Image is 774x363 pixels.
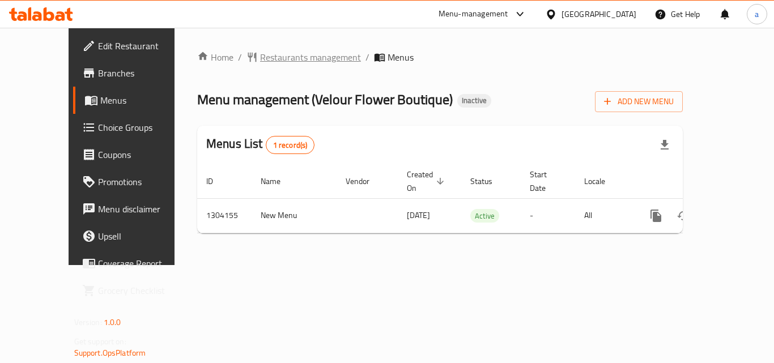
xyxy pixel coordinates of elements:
[98,175,189,189] span: Promotions
[633,164,760,199] th: Actions
[100,93,189,107] span: Menus
[470,210,499,223] span: Active
[266,140,314,151] span: 1 record(s)
[755,8,759,20] span: a
[73,87,198,114] a: Menus
[98,229,189,243] span: Upsell
[73,114,198,141] a: Choice Groups
[98,148,189,161] span: Coupons
[98,257,189,270] span: Coverage Report
[73,141,198,168] a: Coupons
[651,131,678,159] div: Export file
[73,223,198,250] a: Upsell
[206,135,314,154] h2: Menus List
[197,50,233,64] a: Home
[74,315,102,330] span: Version:
[98,284,189,297] span: Grocery Checklist
[197,87,453,112] span: Menu management ( Velour Flower Boutique )
[388,50,414,64] span: Menus
[73,59,198,87] a: Branches
[530,168,562,195] span: Start Date
[365,50,369,64] li: /
[197,198,252,233] td: 1304155
[457,96,491,105] span: Inactive
[595,91,683,112] button: Add New Menu
[104,315,121,330] span: 1.0.0
[73,277,198,304] a: Grocery Checklist
[670,202,697,229] button: Change Status
[197,164,760,233] table: enhanced table
[98,202,189,216] span: Menu disclaimer
[470,209,499,223] div: Active
[643,202,670,229] button: more
[73,250,198,277] a: Coverage Report
[470,174,507,188] span: Status
[439,7,508,21] div: Menu-management
[98,121,189,134] span: Choice Groups
[73,32,198,59] a: Edit Restaurant
[246,50,361,64] a: Restaurants management
[74,345,146,360] a: Support.OpsPlatform
[346,174,384,188] span: Vendor
[197,50,683,64] nav: breadcrumb
[238,50,242,64] li: /
[407,168,448,195] span: Created On
[604,95,674,109] span: Add New Menu
[98,66,189,80] span: Branches
[73,195,198,223] a: Menu disclaimer
[98,39,189,53] span: Edit Restaurant
[575,198,633,233] td: All
[206,174,228,188] span: ID
[457,94,491,108] div: Inactive
[252,198,337,233] td: New Menu
[261,174,295,188] span: Name
[584,174,620,188] span: Locale
[562,8,636,20] div: [GEOGRAPHIC_DATA]
[260,50,361,64] span: Restaurants management
[407,208,430,223] span: [DATE]
[74,334,126,349] span: Get support on:
[521,198,575,233] td: -
[73,168,198,195] a: Promotions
